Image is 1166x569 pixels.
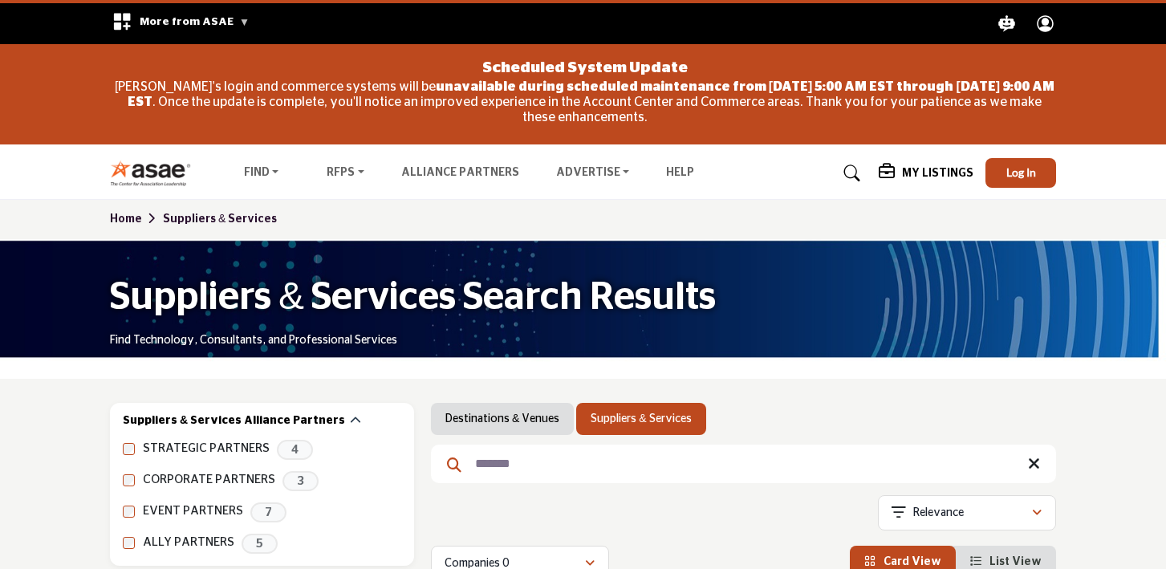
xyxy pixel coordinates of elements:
p: [PERSON_NAME]'s login and commerce systems will be . Once the update is complete, you'll notice a... [115,79,1055,126]
a: Help [666,167,694,178]
input: CORPORATE PARTNERS checkbox [123,474,135,486]
span: 3 [282,471,319,491]
h2: Suppliers & Services Alliance Partners [123,413,345,429]
span: 4 [277,440,313,460]
h1: Suppliers & Services Search Results [110,273,716,323]
span: List View [989,556,1042,567]
a: Home [110,213,163,225]
div: Scheduled System Update [115,52,1055,79]
span: Log In [1006,165,1036,179]
span: More from ASAE [140,16,250,27]
a: View List [970,556,1042,567]
input: EVENT PARTNERS checkbox [123,506,135,518]
a: Search [828,161,871,186]
span: 7 [250,502,286,522]
span: Card View [884,556,941,567]
div: More from ASAE [102,3,260,44]
input: ALLY PARTNERS checkbox [123,537,135,549]
span: 5 [242,534,278,554]
img: Site Logo [110,160,199,186]
input: STRATEGIC PARTNERS checkbox [123,443,135,455]
button: Relevance [878,495,1056,530]
input: Search Keyword [431,445,1056,483]
a: View Card [864,556,941,567]
a: Alliance Partners [401,167,519,178]
a: RFPs [315,162,376,185]
button: Log In [985,158,1056,188]
p: Relevance [913,506,964,522]
h5: My Listings [902,166,973,181]
a: Find [233,162,290,185]
div: My Listings [879,164,973,183]
label: ALLY PARTNERS [143,534,234,552]
a: Destinations & Venues [445,411,559,427]
label: EVENT PARTNERS [143,502,243,521]
label: STRATEGIC PARTNERS [143,440,270,458]
a: Suppliers & Services [591,411,691,427]
p: Find Technology, Consultants, and Professional Services [110,333,397,349]
a: Suppliers & Services [163,213,277,225]
label: CORPORATE PARTNERS [143,471,275,490]
strong: unavailable during scheduled maintenance from [DATE] 5:00 AM EST through [DATE] 9:00 AM EST [128,80,1054,108]
a: Advertise [545,162,641,185]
